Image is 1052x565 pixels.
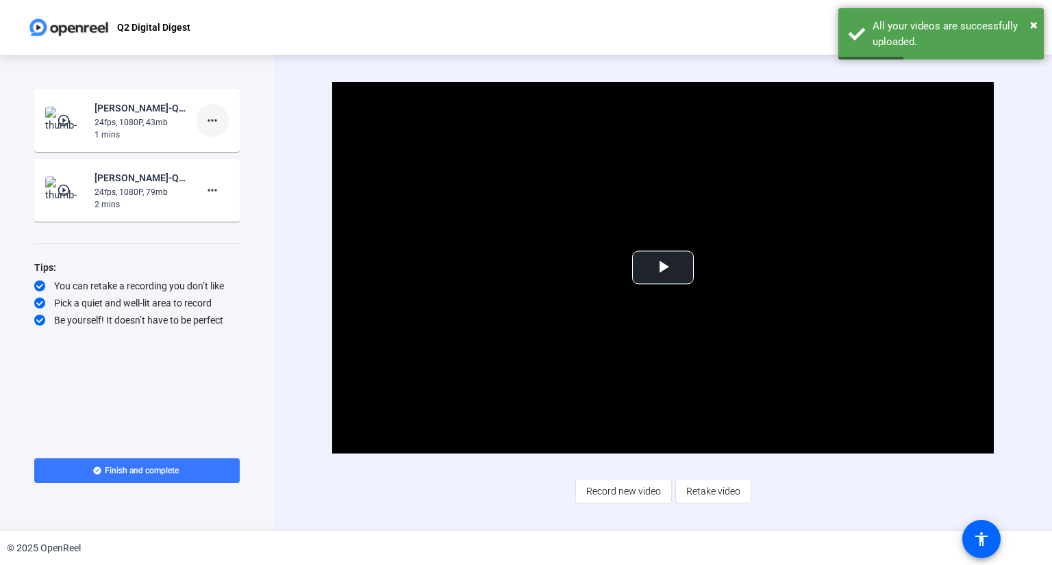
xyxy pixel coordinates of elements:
[34,458,240,483] button: Finish and complete
[973,531,990,547] mat-icon: accessibility
[95,129,186,141] div: 1 mins
[95,116,186,129] div: 24fps, 1080P, 43mb
[34,313,240,327] div: Be yourself! It doesn’t have to be perfect
[34,259,240,276] div: Tips:
[1030,14,1038,35] button: Close
[204,112,221,129] mat-icon: more_horiz
[95,170,186,186] div: [PERSON_NAME]-Q2 Digital Digest-Q2 Digital Digest-1755867136991-webcam
[117,19,190,36] p: Q2 Digital Digest
[57,183,73,197] mat-icon: play_circle_outline
[332,82,994,454] div: Video Player
[95,186,186,198] div: 24fps, 1080P, 79mb
[873,18,1034,49] div: All your videos are successfully uploaded.
[204,182,221,198] mat-icon: more_horiz
[57,114,73,127] mat-icon: play_circle_outline
[34,296,240,310] div: Pick a quiet and well-lit area to record
[1030,16,1038,33] span: ×
[686,478,740,504] span: Retake video
[34,279,240,293] div: You can retake a recording you don’t like
[7,541,81,555] div: © 2025 OpenReel
[586,478,661,504] span: Record new video
[45,176,86,204] img: thumb-nail
[632,251,694,285] button: Play Video
[95,198,186,211] div: 2 mins
[675,479,751,503] button: Retake video
[575,479,672,503] button: Record new video
[27,14,110,41] img: OpenReel logo
[105,465,179,476] span: Finish and complete
[95,100,186,116] div: [PERSON_NAME]-Q2 Digital Digest-Q2 Digital Digest-1755867545711-webcam
[45,107,86,134] img: thumb-nail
